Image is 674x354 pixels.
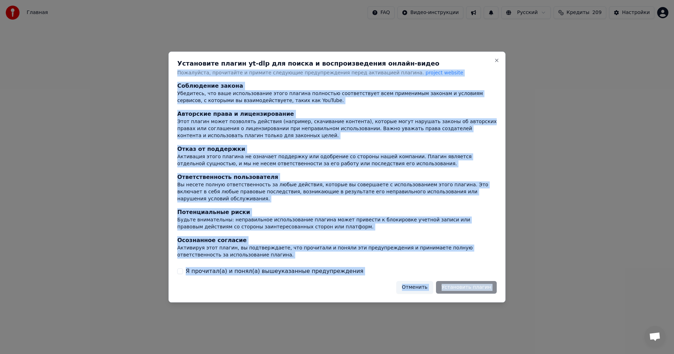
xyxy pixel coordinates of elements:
span: project website [425,70,463,75]
div: Активация этого плагина не означает поддержку или одобрение со стороны нашей компании. Плагин явл... [177,154,497,168]
h2: Установите плагин yt-dlp для поиска и воспроизведения онлайн-видео [177,60,497,67]
div: Убедитесь, что ваше использование этого плагина полностью соответствует всем применимым законам и... [177,91,497,105]
div: Соблюдение закона [177,82,497,91]
div: Авторские права и лицензирование [177,110,497,119]
div: Будьте внимательны: неправильное использование плагина может привести к блокировке учетной записи... [177,216,497,231]
div: Вы несете полную ответственность за любые действия, которые вы совершаете с использованием этого ... [177,181,497,202]
button: Отменить [396,281,433,294]
div: Этот плагин может позволять действия (например, скачивание контента), которые могут нарушать зако... [177,119,497,140]
div: Осознанное согласие [177,236,497,245]
label: Я прочитал(а) и понял(а) вышеуказанные предупреждения [186,267,363,275]
div: Отказ от поддержки [177,145,497,154]
p: Пожалуйста, прочитайте и примите следующие предупреждения перед активацией плагина. [177,69,497,76]
div: Активируя этот плагин, вы подтверждаете, что прочитали и поняли эти предупреждения и принимаете п... [177,245,497,259]
div: Ответственность пользователя [177,173,497,181]
div: Потенциальные риски [177,208,497,216]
